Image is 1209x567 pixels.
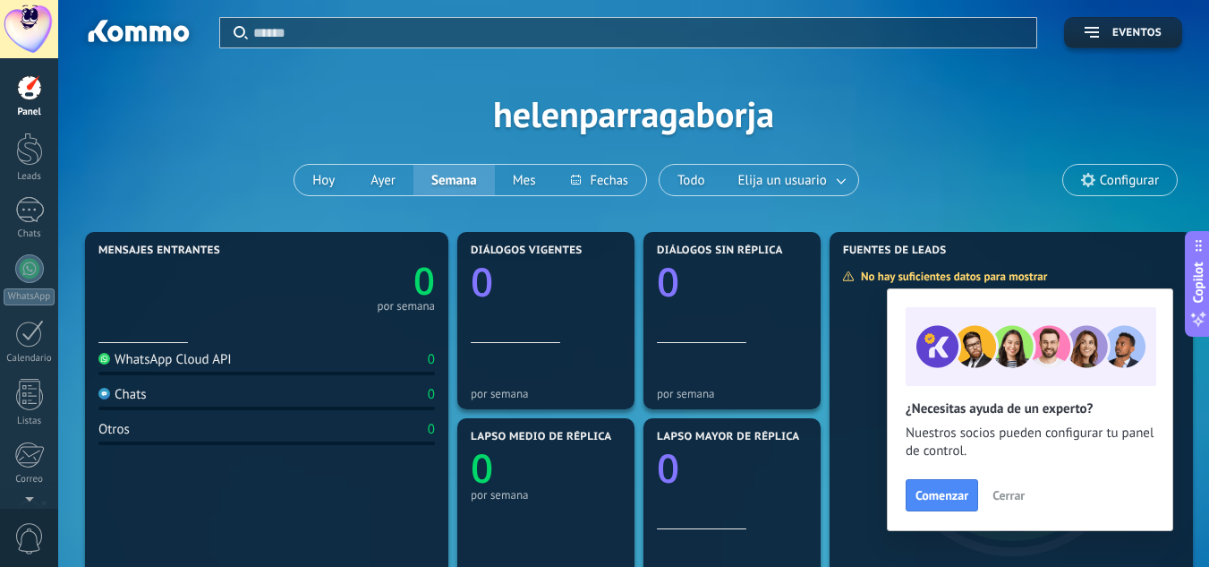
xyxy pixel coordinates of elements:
text: 0 [657,441,679,494]
div: WhatsApp Cloud API [98,351,232,368]
span: Diálogos vigentes [471,245,583,257]
span: Configurar [1100,173,1159,188]
div: Correo [4,474,55,485]
text: 0 [471,441,493,494]
img: Chats [98,388,110,399]
div: 0 [428,421,435,438]
span: Fuentes de leads [843,245,947,257]
span: Cerrar [992,489,1025,502]
div: por semana [471,387,621,400]
div: Leads [4,171,55,183]
div: Calendario [4,353,55,365]
button: Elija un usuario [723,165,858,195]
button: Fechas [553,165,645,195]
h2: ¿Necesitas ayuda de un experto? [906,400,1154,417]
button: Ayer [353,165,413,195]
span: Nuestros socios pueden configurar tu panel de control. [906,425,1154,460]
span: Comenzar [915,489,968,502]
div: Otros [98,421,130,438]
div: No hay suficientes datos para mostrar [842,269,1060,284]
text: 0 [471,254,493,308]
button: Mes [495,165,554,195]
div: por semana [471,488,621,502]
span: Mensajes entrantes [98,245,220,257]
span: Eventos [1112,27,1162,39]
span: Copilot [1189,262,1207,303]
span: Diálogos sin réplica [657,245,783,257]
div: Listas [4,416,55,427]
text: 0 [413,255,435,306]
text: 0 [657,254,679,308]
span: Elija un usuario [735,168,830,193]
button: Eventos [1064,17,1182,48]
div: Panel [4,107,55,118]
button: Hoy [294,165,353,195]
button: Comenzar [906,479,978,511]
button: Cerrar [984,482,1033,509]
div: Chats [98,386,147,403]
button: Todo [660,165,723,195]
div: WhatsApp [4,288,55,305]
div: 0 [428,351,435,368]
img: WhatsApp Cloud API [98,353,110,365]
button: Semana [413,165,495,195]
a: 0 [267,255,435,306]
div: 0 [428,386,435,403]
span: Lapso medio de réplica [471,431,612,443]
span: Lapso mayor de réplica [657,431,799,443]
div: Chats [4,228,55,240]
div: por semana [377,302,435,311]
div: por semana [657,387,807,400]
